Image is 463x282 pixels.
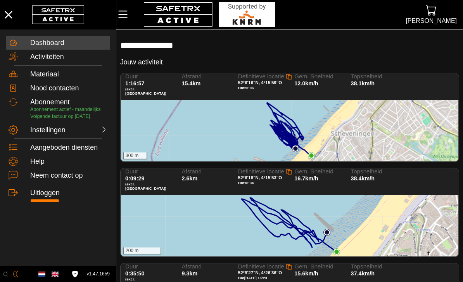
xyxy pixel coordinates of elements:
[181,80,200,87] span: 15.4km
[406,16,457,26] div: [PERSON_NAME]
[30,189,107,197] div: Uitloggen
[181,168,231,175] span: Afstand
[30,107,101,112] span: Abonnement actief - maandelijks
[30,126,67,134] div: Instellingen
[292,145,299,152] img: PathStart.svg
[30,157,107,166] div: Help
[12,271,19,277] img: ModeDark.svg
[48,268,62,281] button: English
[238,86,254,90] span: Om 20:06
[238,276,267,280] span: Om [DATE] 16:23
[238,263,284,270] span: Definitieve locatie
[219,2,275,27] img: RescueLogo.svg
[9,171,18,180] img: ContactUs.svg
[30,70,107,78] div: Materiaal
[30,114,90,119] span: Volgende factuur op [DATE]
[333,248,340,255] img: PathEnd.svg
[125,73,175,80] span: Duur
[30,39,107,47] div: Dashboard
[125,263,175,270] span: Duur
[125,168,175,175] span: Duur
[238,181,254,185] span: Om 18:34
[294,73,344,80] span: Gem. Snelheid
[294,168,344,175] span: Gem. Snelheid
[294,80,318,87] span: 12.0km/h
[52,271,59,278] img: en.svg
[9,157,18,166] img: Help.svg
[30,53,107,61] div: Activiteiten
[351,270,375,277] span: 37.4km/h
[238,175,282,180] span: 52°6'18"N, 4°15'53"O
[120,58,163,67] h5: Jouw activiteit
[123,152,147,159] div: 300 m
[38,271,45,278] img: nl.svg
[351,263,401,270] span: Topsnelheid
[351,73,401,80] span: Topsnelheid
[294,175,318,182] span: 16.7km/h
[30,144,107,152] div: Aangeboden diensten
[294,263,344,270] span: Gem. Snelheid
[125,87,175,96] span: (excl. [GEOGRAPHIC_DATA])
[30,98,107,106] div: Abonnement
[351,80,375,87] span: 38.1km/h
[30,171,107,180] div: Neem contact op
[116,6,136,22] button: Menu
[125,175,145,182] span: 0:09:29
[238,73,284,80] span: Definitieve locatie
[9,97,18,107] img: Subscription.svg
[181,270,197,277] span: 9.3km
[238,270,282,275] span: 52°9'27"N, 4°26'36"O
[238,168,284,175] span: Definitieve locatie
[125,80,145,87] span: 1:16:57
[30,84,107,92] div: Nood contacten
[294,270,318,277] span: 15.6km/h
[181,263,231,270] span: Afstand
[238,80,282,85] span: 52°6'16"N, 4°15'59"O
[82,268,114,280] button: v1.47.1659
[70,271,80,277] a: Licentieovereenkomst
[308,152,315,159] img: PathEnd.svg
[323,229,330,236] img: PathStart.svg
[351,175,375,182] span: 38.4km/h
[2,271,9,277] img: ModeLight.svg
[9,69,18,79] img: Equipment.svg
[181,175,197,182] span: 2.6km
[351,168,401,175] span: Topsnelheid
[35,268,48,281] button: Dutch
[87,270,110,278] span: v1.47.1659
[125,182,175,191] span: (excl. [GEOGRAPHIC_DATA])
[9,52,18,61] img: Activities.svg
[123,247,161,254] div: 200 m
[181,73,231,80] span: Afstand
[125,270,145,277] span: 0:35:50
